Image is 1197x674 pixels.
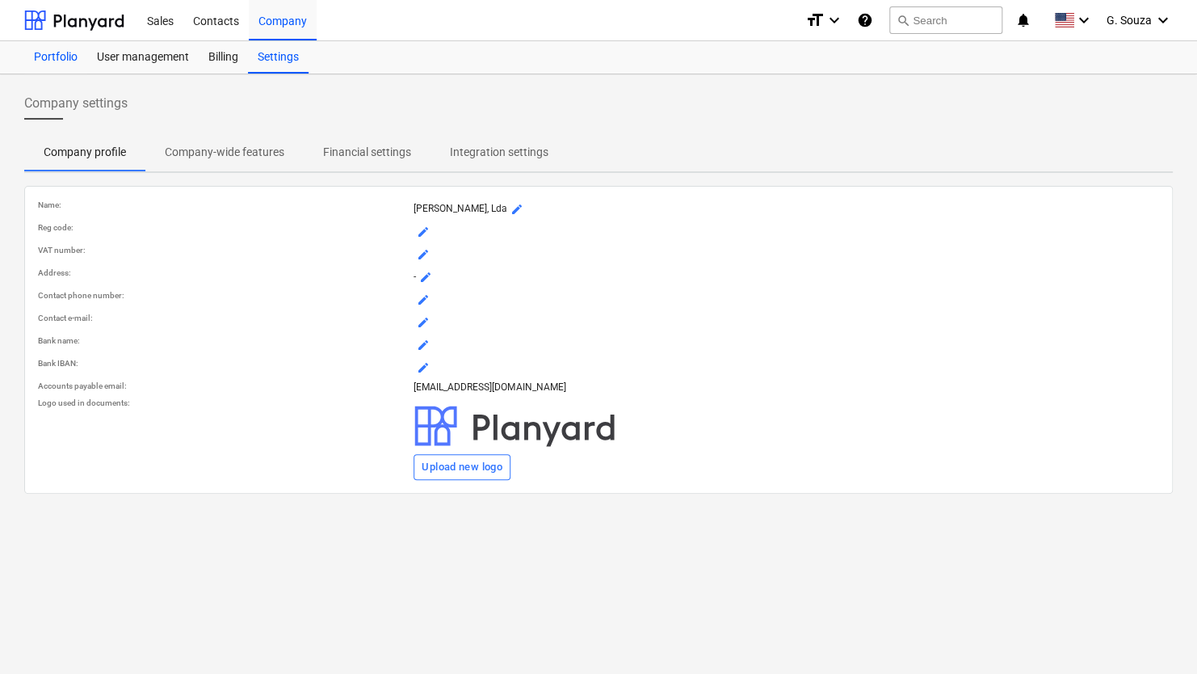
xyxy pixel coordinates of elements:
[897,14,909,27] span: search
[1015,11,1031,30] i: notifications
[510,203,523,216] span: mode_edit
[417,339,430,352] span: mode_edit
[38,358,407,369] p: Bank IBAN :
[24,94,128,113] span: Company settings
[38,245,407,255] p: VAT number :
[889,6,1002,34] button: Search
[414,267,1159,287] p: -
[165,144,284,161] p: Company-wide features
[38,381,407,391] p: Accounts payable email :
[38,335,407,346] p: Bank name :
[419,271,432,284] span: mode_edit
[417,248,430,261] span: mode_edit
[417,225,430,238] span: mode_edit
[825,11,844,30] i: keyboard_arrow_down
[38,290,407,301] p: Contact phone number :
[38,313,407,323] p: Contact e-mail :
[1153,11,1173,30] i: keyboard_arrow_down
[199,41,248,74] a: Billing
[417,361,430,374] span: mode_edit
[417,316,430,329] span: mode_edit
[323,144,411,161] p: Financial settings
[450,144,548,161] p: Integration settings
[38,398,407,408] p: Logo used in documents :
[87,41,199,74] a: User management
[414,381,1159,394] p: [EMAIL_ADDRESS][DOMAIN_NAME]
[38,222,407,233] p: Reg code :
[44,144,126,161] p: Company profile
[805,11,825,30] i: format_size
[414,200,1159,219] p: [PERSON_NAME], Lda
[248,41,309,74] a: Settings
[857,11,873,30] i: Knowledge base
[1116,596,1197,674] iframe: Chat Widget
[38,200,407,210] p: Name :
[24,41,87,74] a: Portfolio
[414,454,510,480] button: Upload new logo
[417,293,430,306] span: mode_edit
[422,458,502,477] div: Upload new logo
[1074,11,1094,30] i: keyboard_arrow_down
[1107,14,1152,27] span: G. Souza
[38,267,407,278] p: Address :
